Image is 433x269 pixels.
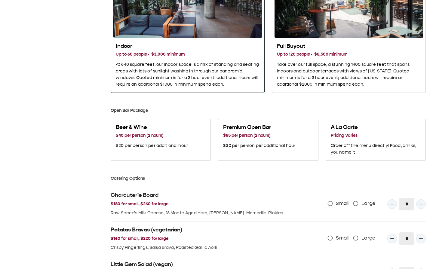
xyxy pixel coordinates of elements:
button: Beer & Wine [111,119,211,161]
h3: Catering Options [111,175,426,182]
h2: Indoor [116,43,259,50]
div: Select one [111,119,426,161]
h3: Open Bar Package [111,107,426,114]
p: $20 per person per additional hour [116,142,188,149]
span: Large [361,234,375,242]
h2: A La Carte [331,124,421,131]
h3: $65 per person (2 hours) [223,132,295,139]
h3: Up to 120 people · $6,500 minimum [277,51,421,58]
h3: $160 for small, $220 for large [111,235,319,242]
p: At 640 square feet, our indoor space is a mix of standing and seating areas with lots of sunlight... [116,61,259,88]
h3: Up to 60 people · $3,000 minimum [116,51,259,58]
button: A La Carte [326,119,426,161]
h2: Little Gem Salad (vegan) [111,261,319,268]
div: Quantity Input [387,198,426,210]
p: Order off the menu directly! Food, drinks, you name it [331,142,421,156]
h2: Patatas Bravas (vegetarian) [111,226,319,234]
span: Small [336,200,349,207]
p: $30 per person per additional hour [223,142,295,149]
h2: Charcuterie Board [111,192,319,199]
span: Large [361,200,375,207]
h2: Full Buyout [277,43,421,50]
h3: $40 per person (2 hours) [116,132,188,139]
h2: Premium Open Bar [223,124,295,131]
h2: Beer & Wine [116,124,188,131]
span: Small [336,234,349,242]
p: Crispy Fingerlings, Salsa Brava, Roasted Garlic Aoili [111,244,319,251]
h3: Pricing Varies [331,132,421,139]
p: Take over our full space, a stunning 1400 square feet that spans indoors and outdoor terraces wit... [277,61,421,88]
button: Premium Open Bar [218,119,318,161]
div: Quantity Input [387,232,426,245]
p: Raw Sheep's Milk Cheese, 18 Month Aged Ham, [PERSON_NAME], Membrillo, Pickles [111,210,319,216]
h3: $180 for small, $260 for large [111,201,319,207]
